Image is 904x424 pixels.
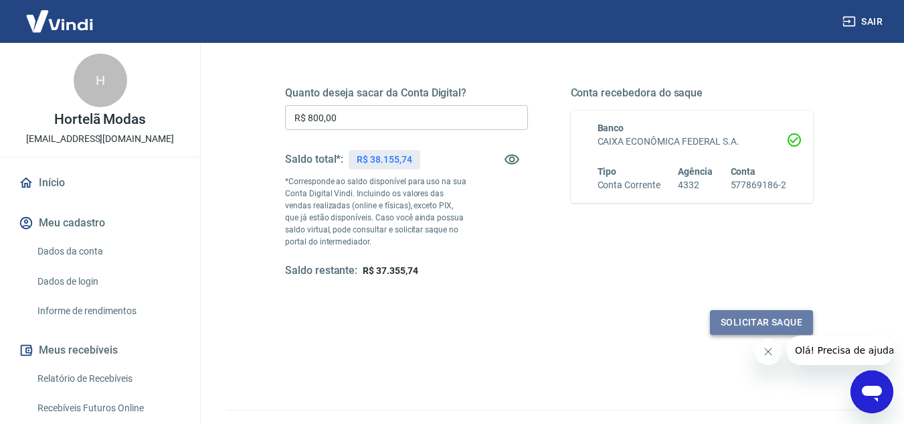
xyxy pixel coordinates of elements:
[598,135,787,149] h6: CAIXA ECONÔMICA FEDERAL S.A.
[285,153,343,166] h5: Saldo total*:
[363,265,418,276] span: R$ 37.355,74
[731,178,786,192] h6: 577869186-2
[285,86,528,100] h5: Quanto deseja sacar da Conta Digital?
[32,365,184,393] a: Relatório de Recebíveis
[787,336,893,365] iframe: Mensagem da empresa
[16,1,103,42] img: Vindi
[285,175,467,248] p: *Corresponde ao saldo disponível para uso na sua Conta Digital Vindi. Incluindo os valores das ve...
[8,9,112,20] span: Olá! Precisa de ajuda?
[598,123,624,133] span: Banco
[731,166,756,177] span: Conta
[678,166,713,177] span: Agência
[598,166,617,177] span: Tipo
[32,238,184,265] a: Dados da conta
[32,395,184,422] a: Recebíveis Futuros Online
[16,336,184,365] button: Meus recebíveis
[32,297,184,325] a: Informe de rendimentos
[54,113,146,127] p: Hortelã Modas
[755,338,782,365] iframe: Fechar mensagem
[16,208,184,238] button: Meu cadastro
[840,9,888,34] button: Sair
[571,86,814,100] h5: Conta recebedora do saque
[26,132,174,146] p: [EMAIL_ADDRESS][DOMAIN_NAME]
[850,370,893,413] iframe: Botão para abrir a janela de mensagens
[16,168,184,198] a: Início
[285,264,357,278] h5: Saldo restante:
[678,178,713,192] h6: 4332
[357,153,412,167] p: R$ 38.155,74
[32,268,184,295] a: Dados de login
[598,178,660,192] h6: Conta Corrente
[74,54,127,107] div: H
[710,310,813,335] button: Solicitar saque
